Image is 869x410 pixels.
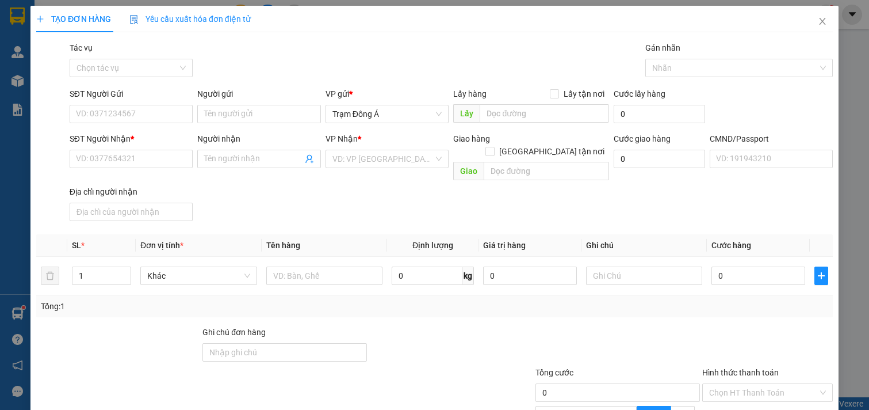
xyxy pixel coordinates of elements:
[41,300,336,313] div: Tổng: 1
[483,267,577,285] input: 0
[453,134,490,143] span: Giao hàng
[495,145,609,158] span: [GEOGRAPHIC_DATA] tận nơi
[412,241,453,250] span: Định lượng
[453,162,484,180] span: Giao
[710,132,833,145] div: CMND/Passport
[484,162,608,180] input: Dọc đường
[70,132,193,145] div: SĐT Người Nhận
[614,105,705,123] input: Cước lấy hàng
[197,132,321,145] div: Người nhận
[614,134,671,143] label: Cước giao hàng
[806,6,839,38] button: Close
[483,241,526,250] span: Giá trị hàng
[266,241,300,250] span: Tên hàng
[36,15,44,23] span: plus
[453,104,480,123] span: Lấy
[702,368,779,377] label: Hình thức thanh toán
[814,267,828,285] button: plus
[202,343,366,362] input: Ghi chú đơn hàng
[70,185,193,198] div: Địa chỉ người nhận
[70,88,193,100] div: SĐT Người Gửi
[815,271,828,280] span: plus
[305,154,314,164] span: user-add
[140,241,183,250] span: Đơn vị tính
[202,328,266,337] label: Ghi chú đơn hàng
[535,368,573,377] span: Tổng cước
[480,104,608,123] input: Dọc đường
[129,14,251,24] span: Yêu cầu xuất hóa đơn điện tử
[818,17,827,26] span: close
[36,14,111,24] span: TẠO ĐƠN HÀNG
[711,241,751,250] span: Cước hàng
[453,89,487,98] span: Lấy hàng
[70,203,193,221] input: Địa chỉ của người nhận
[614,89,665,98] label: Cước lấy hàng
[645,43,680,52] label: Gán nhãn
[72,241,81,250] span: SL
[581,234,707,257] th: Ghi chú
[559,88,609,100] span: Lấy tận nơi
[614,150,705,168] input: Cước giao hàng
[462,267,474,285] span: kg
[326,88,449,100] div: VP gửi
[266,267,383,285] input: VD: Bàn, Ghế
[129,15,139,24] img: icon
[197,88,321,100] div: Người gửi
[332,105,442,123] span: Trạm Đông Á
[147,267,250,284] span: Khác
[70,43,93,52] label: Tác vụ
[586,267,703,285] input: Ghi Chú
[41,267,59,285] button: delete
[326,134,358,143] span: VP Nhận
